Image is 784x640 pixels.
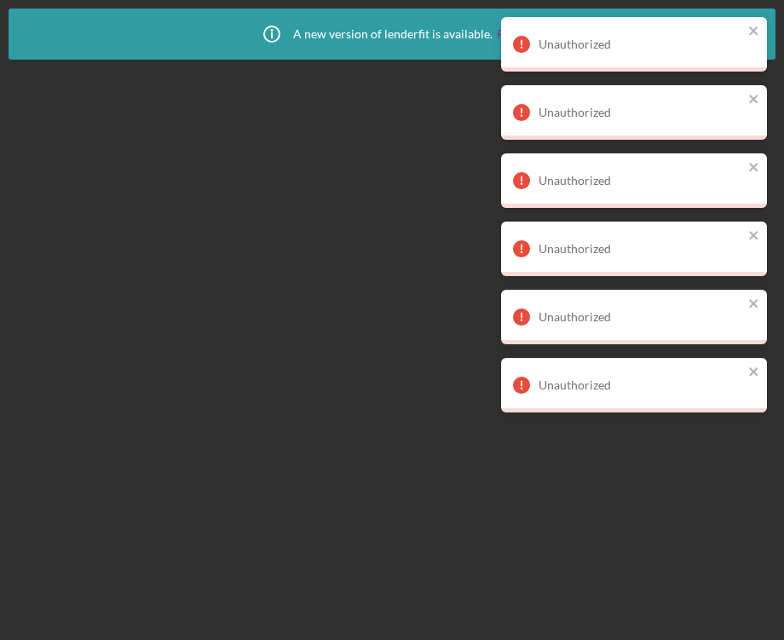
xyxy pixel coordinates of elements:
div: Unauthorized [539,310,743,324]
button: close [748,160,760,176]
div: Unauthorized [539,242,743,256]
div: Unauthorized [539,106,743,119]
button: close [748,24,760,40]
button: close [748,228,760,245]
button: close [748,365,760,381]
button: close [748,297,760,313]
div: A new version of lenderfit is available. [251,13,533,55]
a: Reload [497,27,533,41]
div: Unauthorized [539,378,743,392]
div: Unauthorized [539,37,743,51]
button: close [748,92,760,108]
div: Unauthorized [539,174,743,187]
